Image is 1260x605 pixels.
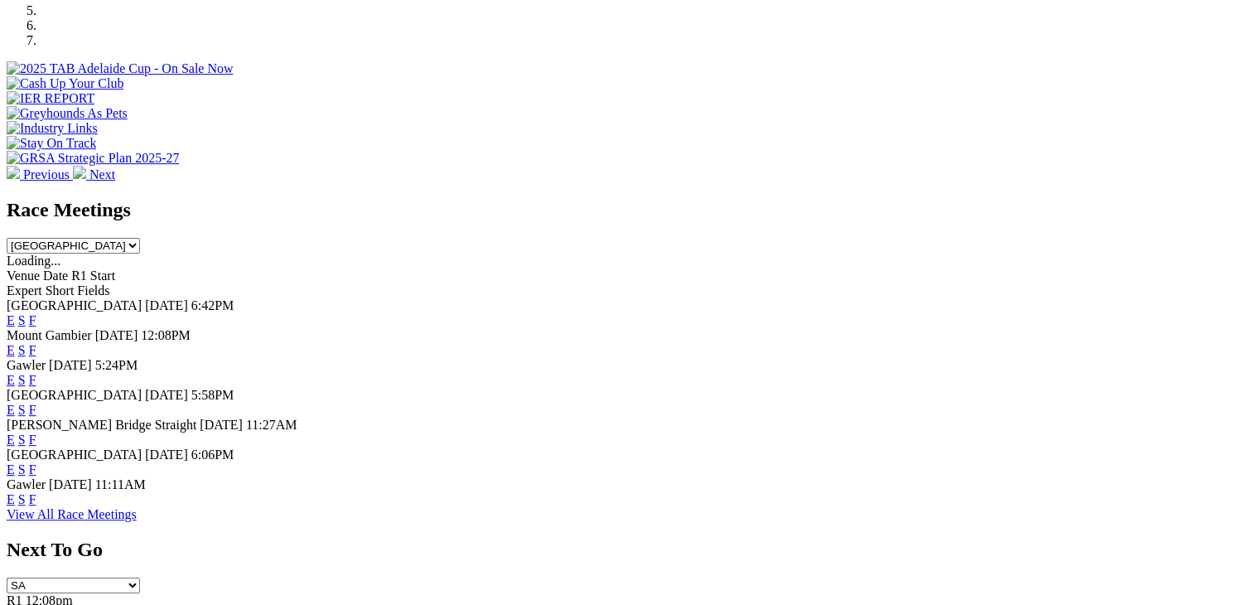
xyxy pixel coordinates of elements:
[7,403,15,417] a: E
[7,199,1253,221] h2: Race Meetings
[7,121,98,136] img: Industry Links
[7,91,94,106] img: IER REPORT
[191,298,234,312] span: 6:42PM
[29,462,36,477] a: F
[7,358,46,372] span: Gawler
[7,418,196,432] span: [PERSON_NAME] Bridge Straight
[7,76,123,91] img: Cash Up Your Club
[7,477,46,491] span: Gawler
[89,167,115,181] span: Next
[246,418,297,432] span: 11:27AM
[29,313,36,327] a: F
[7,166,20,179] img: chevron-left-pager-white.svg
[95,477,146,491] span: 11:11AM
[145,298,188,312] span: [DATE]
[46,283,75,298] span: Short
[18,433,26,447] a: S
[7,283,42,298] span: Expert
[7,507,137,521] a: View All Race Meetings
[18,403,26,417] a: S
[18,492,26,506] a: S
[7,492,15,506] a: E
[7,151,179,166] img: GRSA Strategic Plan 2025-27
[7,388,142,402] span: [GEOGRAPHIC_DATA]
[43,269,68,283] span: Date
[77,283,109,298] span: Fields
[7,313,15,327] a: E
[7,269,40,283] span: Venue
[23,167,70,181] span: Previous
[141,328,191,342] span: 12:08PM
[18,313,26,327] a: S
[145,388,188,402] span: [DATE]
[7,167,73,181] a: Previous
[191,448,234,462] span: 6:06PM
[200,418,243,432] span: [DATE]
[7,136,96,151] img: Stay On Track
[95,328,138,342] span: [DATE]
[7,448,142,462] span: [GEOGRAPHIC_DATA]
[7,343,15,357] a: E
[18,373,26,387] a: S
[49,358,92,372] span: [DATE]
[95,358,138,372] span: 5:24PM
[29,343,36,357] a: F
[73,167,115,181] a: Next
[29,492,36,506] a: F
[191,388,234,402] span: 5:58PM
[7,328,92,342] span: Mount Gambier
[71,269,115,283] span: R1 Start
[7,61,234,76] img: 2025 TAB Adelaide Cup - On Sale Now
[29,403,36,417] a: F
[73,166,86,179] img: chevron-right-pager-white.svg
[145,448,188,462] span: [DATE]
[18,343,26,357] a: S
[29,373,36,387] a: F
[18,462,26,477] a: S
[7,462,15,477] a: E
[7,373,15,387] a: E
[7,298,142,312] span: [GEOGRAPHIC_DATA]
[7,254,60,268] span: Loading...
[49,477,92,491] span: [DATE]
[29,433,36,447] a: F
[7,433,15,447] a: E
[7,106,128,121] img: Greyhounds As Pets
[7,539,1253,561] h2: Next To Go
